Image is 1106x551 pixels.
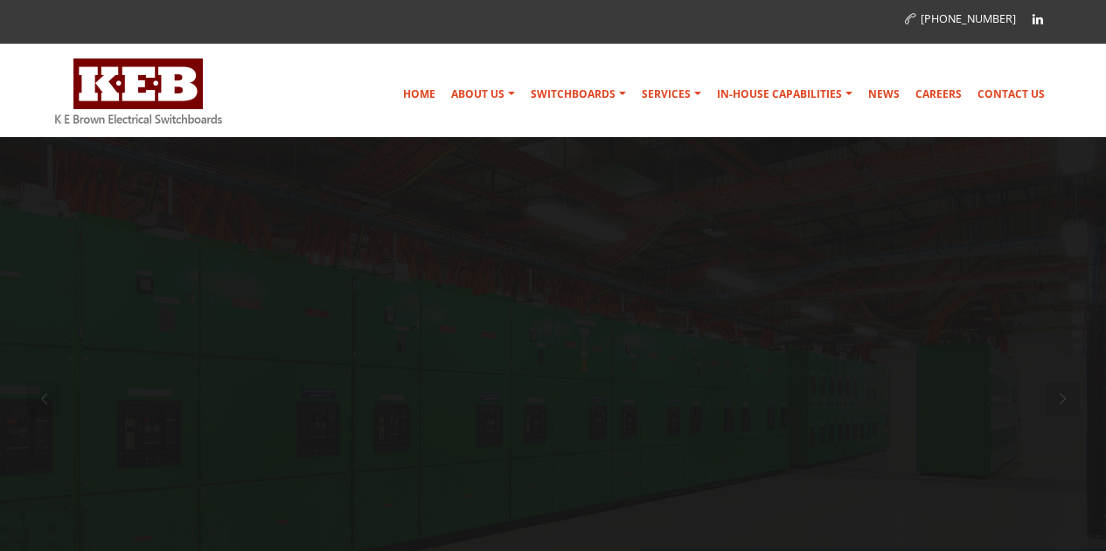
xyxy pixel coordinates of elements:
a: Contact Us [970,77,1052,112]
img: K E Brown Electrical Switchboards [55,59,222,124]
a: [PHONE_NUMBER] [905,11,1016,26]
a: Services [635,77,708,112]
a: Linkedin [1025,6,1051,32]
a: Home [396,77,442,112]
a: Switchboards [524,77,633,112]
a: Careers [908,77,969,112]
a: News [861,77,907,112]
a: About Us [444,77,522,112]
a: In-house Capabilities [710,77,859,112]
